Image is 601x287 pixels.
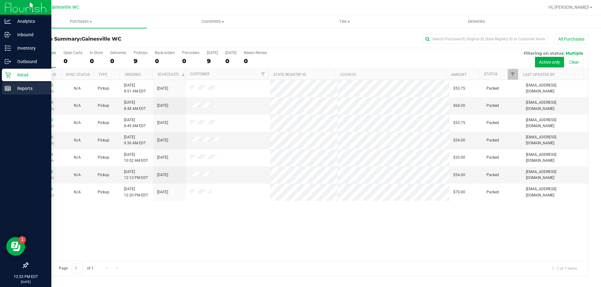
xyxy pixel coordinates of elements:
inline-svg: Inbound [5,32,11,38]
a: 11987514 [36,152,53,157]
inline-svg: Analytics [5,18,11,24]
span: Packed [486,103,499,109]
a: Tills [279,15,410,28]
div: Needs Review [244,51,267,55]
div: 0 [64,57,82,65]
th: Address [335,69,446,80]
span: $53.75 [453,86,465,92]
a: Filter [258,69,268,80]
span: Purchases [15,19,147,24]
div: 0 [90,57,103,65]
span: Not Applicable [74,155,81,160]
button: All Purchases [554,34,588,44]
p: Retail [11,71,49,79]
a: 11986123 [36,83,53,87]
inline-svg: Reports [5,85,11,92]
span: 1 - 7 of 7 items [547,264,582,273]
div: 0 [155,57,175,65]
div: [DATE] [207,51,218,55]
a: Last Updated By [523,72,555,77]
button: N/A [74,120,81,126]
a: 11986333 [36,118,53,122]
span: Packed [486,155,499,161]
div: 9 [207,57,218,65]
div: In Store [90,51,103,55]
span: [DATE] 9:36 AM EDT [124,134,146,146]
div: 0 [110,57,126,65]
span: $68.00 [453,103,465,109]
div: [DATE] [225,51,236,55]
span: Pickup [98,103,109,109]
span: [DATE] [157,103,168,109]
input: Search Purchase ID, Original ID, State Registry ID or Customer Name... [423,34,548,44]
span: Gainesville WC [81,36,121,42]
span: [EMAIL_ADDRESS][DOMAIN_NAME] [526,100,584,111]
span: Hi, [PERSON_NAME]! [548,5,589,10]
span: Page of 1 [54,264,99,273]
span: [EMAIL_ADDRESS][DOMAIN_NAME] [526,82,584,94]
input: 1 [72,264,83,273]
span: Packed [486,137,499,143]
span: Packed [486,86,499,92]
span: Not Applicable [74,86,81,91]
button: N/A [74,103,81,109]
div: Open Carts [64,51,82,55]
button: N/A [74,172,81,178]
a: Ordered [125,72,141,77]
span: Packed [486,189,499,195]
button: N/A [74,189,81,195]
inline-svg: Outbound [5,58,11,65]
p: Analytics [11,17,49,25]
div: 9 [134,57,147,65]
span: [DATE] [157,86,168,92]
span: Not Applicable [74,121,81,125]
a: Customer [190,72,209,76]
iframe: Resource center unread badge [18,236,26,244]
p: [DATE] [3,280,49,284]
span: [DATE] [157,120,168,126]
span: Tills [279,19,410,24]
span: Pickup [98,172,109,178]
span: Deliveries [460,19,494,24]
span: Packed [486,172,499,178]
span: Packed [486,120,499,126]
p: Inbound [11,31,49,38]
p: Outbound [11,58,49,65]
div: Deliveries [110,51,126,55]
a: 11986916 [36,135,53,139]
span: Pickup [98,137,109,143]
span: Filtering on status: [524,51,564,56]
button: Active only [535,57,564,67]
a: Deliveries [411,15,542,28]
span: $54.00 [453,172,465,178]
a: Status [484,72,497,76]
span: [DATE] [157,155,168,161]
span: Gainesville WC [49,5,79,10]
a: Amount [451,72,467,77]
h3: Purchase Summary: [28,36,214,42]
span: Not Applicable [74,190,81,194]
a: Scheduled [157,72,186,77]
span: [DATE] 12:20 PM EDT [124,186,148,198]
span: [DATE] 8:48 AM EDT [124,100,146,111]
span: Multiple [566,51,583,56]
span: [DATE] [157,172,168,178]
span: [DATE] 8:51 AM EDT [124,82,146,94]
span: $70.00 [453,189,465,195]
p: Inventory [11,44,49,52]
span: [EMAIL_ADDRESS][DOMAIN_NAME] [526,186,584,198]
span: [DATE] 12:12 PM EDT [124,169,148,181]
span: Pickup [98,155,109,161]
a: Customers [147,15,279,28]
span: $54.00 [453,137,465,143]
span: [DATE] 10:52 AM EDT [124,152,148,164]
a: Sync Status [66,72,90,77]
span: [DATE] 8:49 AM EDT [124,117,146,129]
span: [DATE] [157,137,168,143]
span: [EMAIL_ADDRESS][DOMAIN_NAME] [526,117,584,129]
a: Filter [508,69,518,80]
div: PickUps [134,51,147,55]
inline-svg: Inventory [5,45,11,51]
a: 11988196 [36,187,53,191]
